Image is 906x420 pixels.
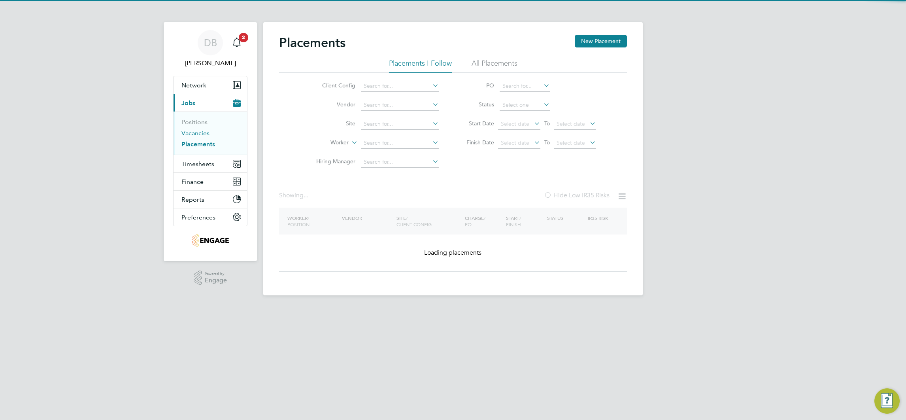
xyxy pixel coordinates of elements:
[361,138,439,149] input: Search for...
[459,101,494,108] label: Status
[501,139,529,146] span: Select date
[304,191,308,199] span: ...
[459,82,494,89] label: PO
[205,277,227,284] span: Engage
[181,118,208,126] a: Positions
[557,120,585,127] span: Select date
[389,59,452,73] li: Placements I Follow
[544,191,610,199] label: Hide Low IR35 Risks
[303,139,349,147] label: Worker
[310,158,355,165] label: Hiring Manager
[174,208,247,226] button: Preferences
[557,139,585,146] span: Select date
[173,234,247,247] a: Go to home page
[173,59,247,68] span: Daniel Bassett
[459,120,494,127] label: Start Date
[204,38,217,48] span: DB
[181,99,195,107] span: Jobs
[174,155,247,172] button: Timesheets
[361,100,439,111] input: Search for...
[229,30,245,55] a: 2
[164,22,257,261] nav: Main navigation
[500,81,550,92] input: Search for...
[181,160,214,168] span: Timesheets
[279,35,345,51] h2: Placements
[472,59,517,73] li: All Placements
[181,129,210,137] a: Vacancies
[500,100,550,111] input: Select one
[874,388,900,414] button: Engage Resource Center
[279,191,310,200] div: Showing
[174,112,247,155] div: Jobs
[575,35,627,47] button: New Placement
[542,118,552,129] span: To
[542,137,552,148] span: To
[192,234,228,247] img: thornbaker-logo-retina.png
[173,30,247,68] a: DB[PERSON_NAME]
[181,214,215,221] span: Preferences
[181,196,204,203] span: Reports
[174,94,247,112] button: Jobs
[310,82,355,89] label: Client Config
[501,120,529,127] span: Select date
[181,81,206,89] span: Network
[239,33,248,42] span: 2
[310,120,355,127] label: Site
[361,157,439,168] input: Search for...
[194,271,227,286] a: Powered byEngage
[459,139,494,146] label: Finish Date
[174,173,247,190] button: Finance
[205,271,227,277] span: Powered by
[361,81,439,92] input: Search for...
[181,140,215,148] a: Placements
[181,178,204,185] span: Finance
[174,76,247,94] button: Network
[174,191,247,208] button: Reports
[361,119,439,130] input: Search for...
[310,101,355,108] label: Vendor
